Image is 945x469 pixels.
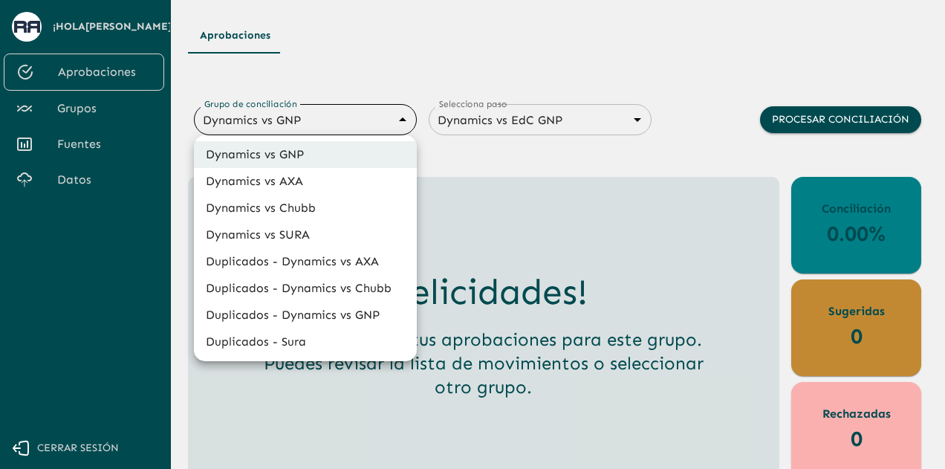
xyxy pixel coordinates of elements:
li: Duplicados - Dynamics vs AXA [194,248,417,275]
li: Dynamics vs SURA [194,221,417,248]
li: Dynamics vs GNP [194,141,417,168]
li: Dynamics vs Chubb [194,195,417,221]
li: Duplicados - Dynamics vs GNP [194,302,417,329]
li: Duplicados - Sura [194,329,417,355]
li: Duplicados - Dynamics vs Chubb [194,275,417,302]
li: Dynamics vs AXA [194,168,417,195]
